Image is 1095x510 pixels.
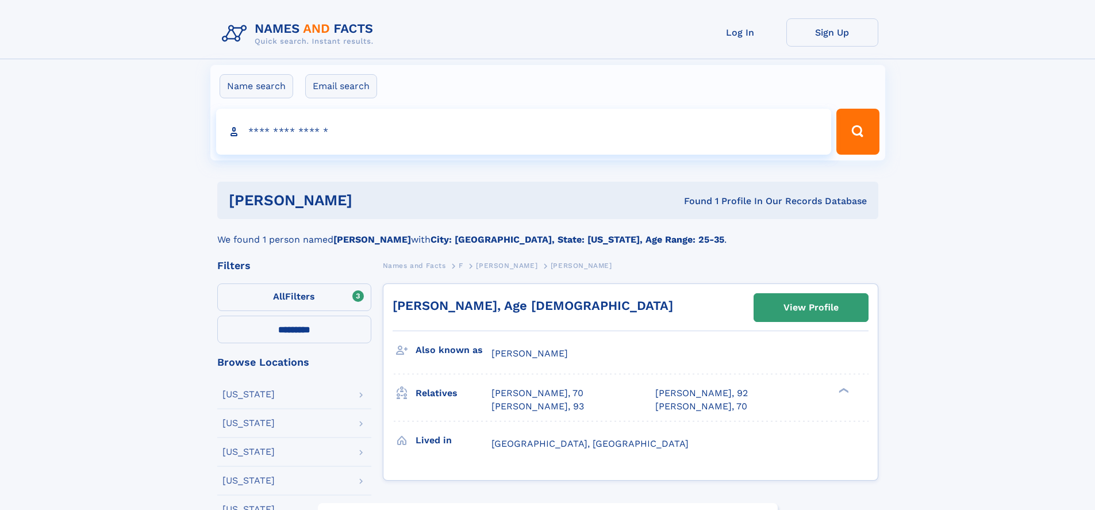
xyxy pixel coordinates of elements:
[836,387,850,394] div: ❯
[655,400,747,413] a: [PERSON_NAME], 70
[416,340,491,360] h3: Also known as
[786,18,878,47] a: Sign Up
[518,195,867,208] div: Found 1 Profile In Our Records Database
[333,234,411,245] b: [PERSON_NAME]
[836,109,879,155] button: Search Button
[220,74,293,98] label: Name search
[655,387,748,400] a: [PERSON_NAME], 92
[217,260,371,271] div: Filters
[273,291,285,302] span: All
[217,219,878,247] div: We found 1 person named with .
[229,193,518,208] h1: [PERSON_NAME]
[216,109,832,155] input: search input
[431,234,724,245] b: City: [GEOGRAPHIC_DATA], State: [US_STATE], Age Range: 25-35
[551,262,612,270] span: [PERSON_NAME]
[217,18,383,49] img: Logo Names and Facts
[491,438,689,449] span: [GEOGRAPHIC_DATA], [GEOGRAPHIC_DATA]
[383,258,446,273] a: Names and Facts
[222,419,275,428] div: [US_STATE]
[305,74,377,98] label: Email search
[459,258,463,273] a: F
[416,384,491,403] h3: Relatives
[222,447,275,457] div: [US_STATE]
[476,258,537,273] a: [PERSON_NAME]
[217,357,371,367] div: Browse Locations
[459,262,463,270] span: F
[222,390,275,399] div: [US_STATE]
[476,262,537,270] span: [PERSON_NAME]
[754,294,868,321] a: View Profile
[393,298,673,313] a: [PERSON_NAME], Age [DEMOGRAPHIC_DATA]
[222,476,275,485] div: [US_STATE]
[694,18,786,47] a: Log In
[491,387,583,400] a: [PERSON_NAME], 70
[217,283,371,311] label: Filters
[416,431,491,450] h3: Lived in
[491,400,584,413] a: [PERSON_NAME], 93
[783,294,839,321] div: View Profile
[491,348,568,359] span: [PERSON_NAME]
